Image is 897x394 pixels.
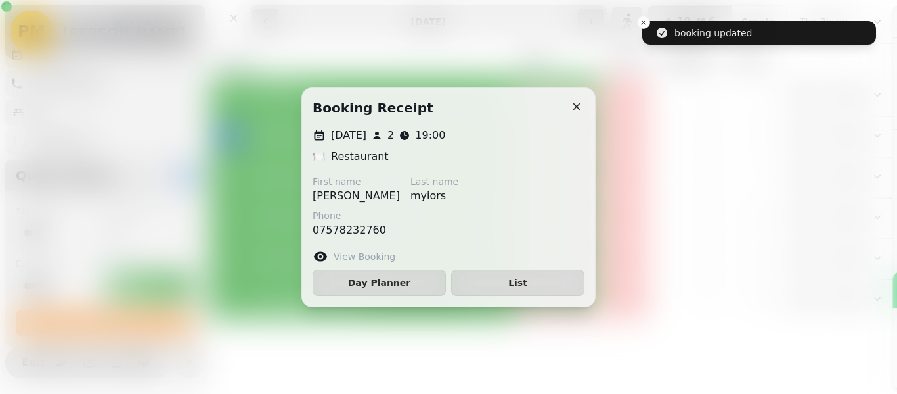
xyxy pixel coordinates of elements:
p: [DATE] [331,128,366,143]
p: 19:00 [415,128,445,143]
p: 🍽️ [313,149,326,164]
span: List [462,278,573,287]
p: 2 [387,128,394,143]
label: First name [313,175,400,188]
p: [PERSON_NAME] [313,188,400,204]
button: List [451,270,584,296]
p: myiors [410,188,458,204]
button: Day Planner [313,270,446,296]
label: Last name [410,175,458,188]
label: View Booking [334,250,395,263]
p: 07578232760 [313,222,386,238]
label: Phone [313,209,386,222]
h2: Booking receipt [313,99,433,117]
p: Restaurant [331,149,389,164]
span: Day Planner [324,278,435,287]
